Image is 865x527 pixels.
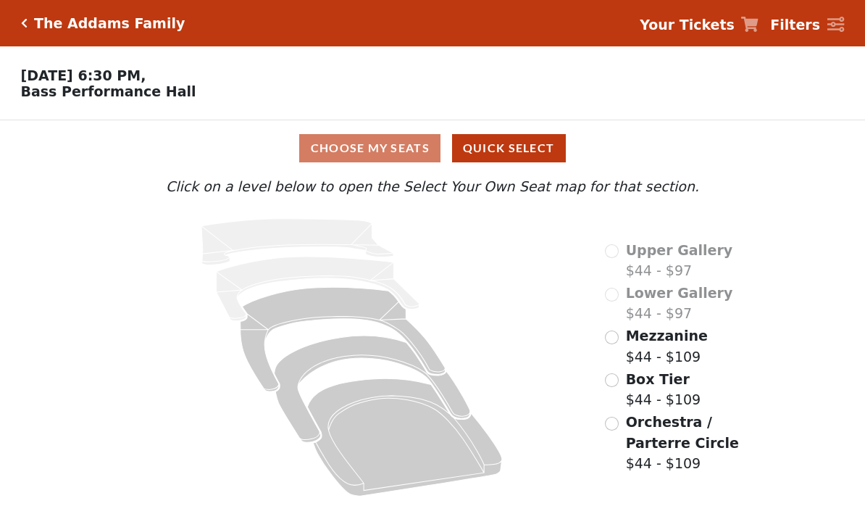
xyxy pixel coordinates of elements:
label: $44 - $109 [626,412,747,474]
span: Orchestra / Parterre Circle [626,414,739,451]
path: Orchestra / Parterre Circle - Seats Available: 204 [307,378,502,496]
path: Upper Gallery - Seats Available: 0 [201,219,393,265]
a: Filters [770,14,844,36]
strong: Your Tickets [640,17,735,33]
a: Your Tickets [640,14,759,36]
span: Upper Gallery [626,242,733,258]
button: Quick Select [452,134,566,162]
label: $44 - $109 [626,369,701,410]
span: Lower Gallery [626,285,733,301]
span: Box Tier [626,371,690,387]
span: Mezzanine [626,328,708,344]
label: $44 - $109 [626,325,708,367]
a: Click here to go back to filters [21,18,28,28]
h5: The Addams Family [34,15,185,32]
label: $44 - $97 [626,240,733,281]
strong: Filters [770,17,820,33]
p: Click on a level below to open the Select Your Own Seat map for that section. [119,176,747,197]
label: $44 - $97 [626,283,733,324]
